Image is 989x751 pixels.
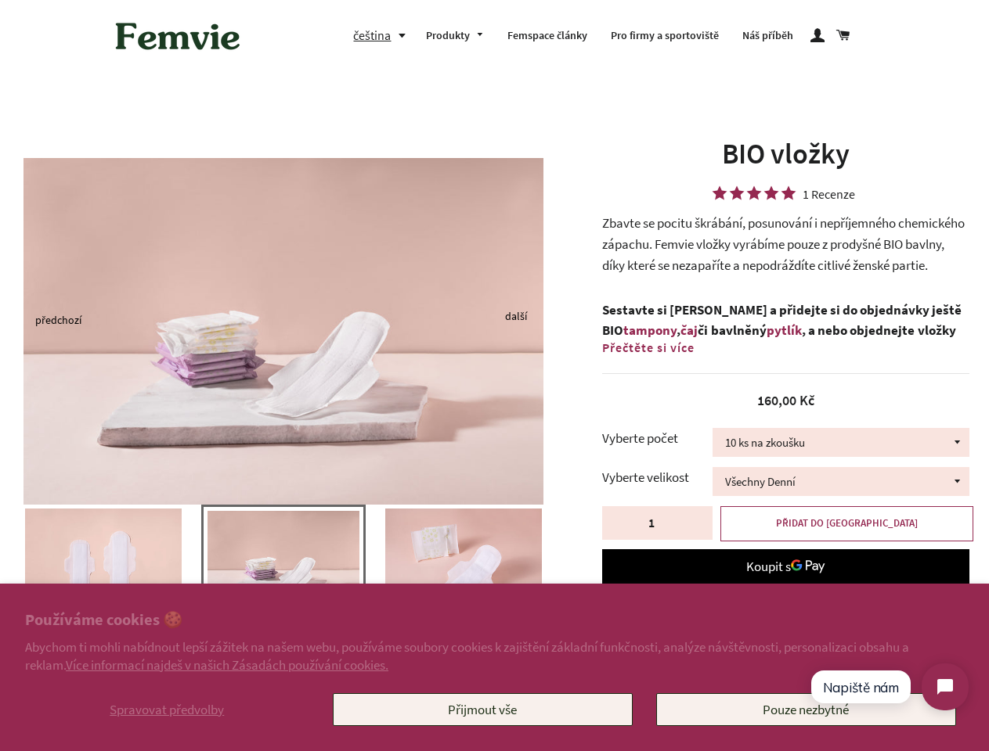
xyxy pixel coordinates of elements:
button: Spravovat předvolby [25,693,309,726]
button: PŘIDAT DO [GEOGRAPHIC_DATA] [720,506,973,541]
button: Previous [35,320,43,324]
a: Pro firmy a sportoviště [599,16,731,56]
a: tampony [623,322,677,340]
span: PŘIDAT DO [GEOGRAPHIC_DATA] [776,516,918,530]
a: Produkty [414,16,496,56]
button: čeština [353,25,414,46]
a: Náš příběh [731,16,805,56]
img: TER06158_nahled_1_091e23ec-37ff-46ed-a834-762dc0b65797_400x.jpg [25,508,182,618]
label: Vyberte počet [602,428,713,449]
button: Next [505,316,513,320]
h1: BIO vložky [602,135,969,174]
a: Femspace články [496,16,599,56]
span: Spravovat předvolby [110,701,224,718]
img: Femvie [107,12,248,60]
a: Více informací najdeš v našich Zásadách používání cookies. [66,656,388,674]
button: Přijmout vše [333,693,633,726]
span: 160,00 Kč [757,391,814,409]
img: TER06110_nahled_524fe1a8-a451-4469-b324-04e95c820d41_800x.jpg [23,158,543,505]
p: Abychom ti mohli nabídnout lepší zážitek na našem webu, používáme soubory cookies k zajištění zák... [25,638,964,673]
span: Přečtěte si více [602,340,695,355]
img: TER06094_nahled_400x.jpg [385,508,542,618]
a: čaj [680,322,698,340]
strong: Sestavte si [PERSON_NAME] a přidejte si do objednávky ještě BIO , či bavlněný , a nebo objednejte... [602,301,962,361]
img: TER06110_nahled_524fe1a8-a451-4469-b324-04e95c820d41_400x.jpg [208,511,359,616]
h2: Používáme cookies 🍪 [25,609,964,631]
button: Pouze nezbytné [656,693,956,726]
a: pytlík [767,322,802,340]
div: 1 Recenze [803,189,855,199]
iframe: Tidio Chat [796,650,982,724]
label: Vyberte velikost [602,467,713,488]
span: Zbavte se pocitu škrábání, posunování i nepříjemného chemického zápachu. Femvie vložky vyrábíme p... [602,214,965,273]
